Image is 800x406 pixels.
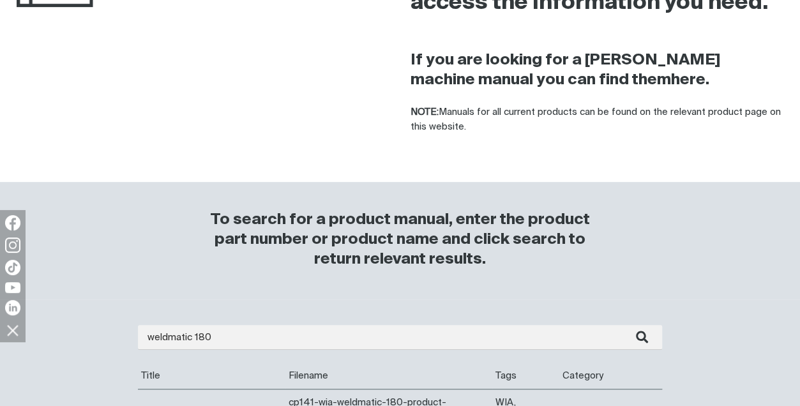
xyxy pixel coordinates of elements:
[492,363,559,389] th: Tags
[5,260,20,275] img: TikTok
[202,210,598,269] h3: To search for a product manual, enter the product part number or product name and click search to...
[5,237,20,253] img: Instagram
[411,107,439,117] strong: NOTE:
[5,215,20,230] img: Facebook
[5,282,20,293] img: YouTube
[559,363,607,389] th: Category
[671,72,709,87] a: here.
[285,363,492,389] th: Filename
[138,363,285,389] th: Title
[138,325,662,350] input: Enter search...
[411,52,720,87] strong: If you are looking for a [PERSON_NAME] machine manual you can find them
[2,319,24,341] img: hide socials
[5,300,20,315] img: LinkedIn
[411,105,784,134] p: Manuals for all current products can be found on the relevant product page on this website.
